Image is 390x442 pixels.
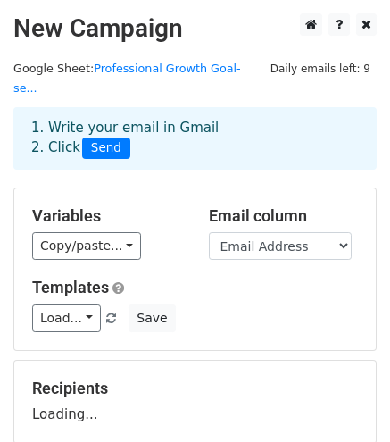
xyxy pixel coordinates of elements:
button: Save [129,304,175,332]
a: Templates [32,278,109,296]
h2: New Campaign [13,13,377,44]
a: Copy/paste... [32,232,141,260]
span: Daily emails left: 9 [264,59,377,79]
span: Send [82,138,130,159]
h5: Variables [32,206,182,226]
div: Loading... [32,379,358,425]
a: Professional Growth Goal-se... [13,62,241,96]
div: 1. Write your email in Gmail 2. Click [18,118,372,159]
small: Google Sheet: [13,62,241,96]
a: Load... [32,304,101,332]
h5: Recipients [32,379,358,398]
h5: Email column [209,206,359,226]
a: Daily emails left: 9 [264,62,377,75]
